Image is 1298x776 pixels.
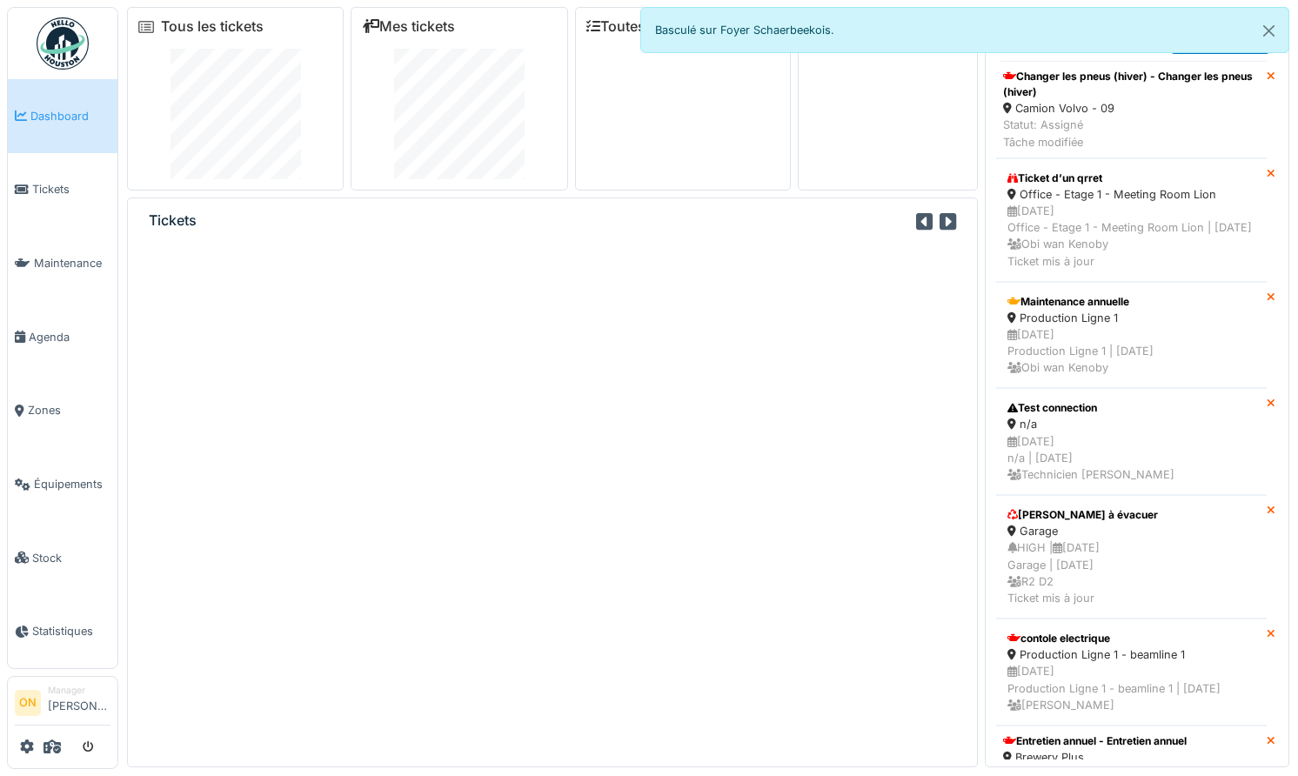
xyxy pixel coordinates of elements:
[32,550,110,566] span: Stock
[8,153,117,227] a: Tickets
[8,521,117,595] a: Stock
[48,684,110,721] li: [PERSON_NAME]
[8,226,117,300] a: Maintenance
[996,158,1267,282] a: Ticket d’un qrret Office - Etage 1 - Meeting Room Lion [DATE]Office - Etage 1 - Meeting Room Lion...
[1007,631,1255,646] div: contole electrique
[28,402,110,418] span: Zones
[1007,646,1255,663] div: Production Ligne 1 - beamline 1
[996,61,1267,158] a: Changer les pneus (hiver) - Changer les pneus (hiver) Camion Volvo - 09 Statut: AssignéTâche modi...
[1007,203,1255,270] div: [DATE] Office - Etage 1 - Meeting Room Lion | [DATE] Obi wan Kenoby Ticket mis à jour
[1007,663,1255,713] div: [DATE] Production Ligne 1 - beamline 1 | [DATE] [PERSON_NAME]
[8,300,117,374] a: Agenda
[1007,523,1255,539] div: Garage
[586,18,716,35] a: Toutes les tâches
[1007,326,1255,377] div: [DATE] Production Ligne 1 | [DATE] Obi wan Kenoby
[1003,117,1260,150] div: Statut: Assigné Tâche modifiée
[149,212,197,229] h6: Tickets
[1003,69,1260,100] div: Changer les pneus (hiver) - Changer les pneus (hiver)
[1007,539,1255,606] div: HIGH | [DATE] Garage | [DATE] R2 D2 Ticket mis à jour
[15,684,110,726] a: ON Manager[PERSON_NAME]
[1007,171,1255,186] div: Ticket d’un qrret
[48,684,110,697] div: Manager
[1003,733,1187,749] div: Entretien annuel - Entretien annuel
[32,181,110,197] span: Tickets
[30,108,110,124] span: Dashboard
[996,282,1267,389] a: Maintenance annuelle Production Ligne 1 [DATE]Production Ligne 1 | [DATE] Obi wan Kenoby
[996,495,1267,619] a: [PERSON_NAME] à évacuer Garage HIGH |[DATE]Garage | [DATE] R2 D2Ticket mis à jour
[1007,433,1255,484] div: [DATE] n/a | [DATE] Technicien [PERSON_NAME]
[362,18,455,35] a: Mes tickets
[1249,8,1288,54] button: Close
[1003,749,1187,766] div: Brewery Plus
[1007,400,1255,416] div: Test connection
[34,476,110,492] span: Équipements
[37,17,89,70] img: Badge_color-CXgf-gQk.svg
[1007,294,1255,310] div: Maintenance annuelle
[15,690,41,716] li: ON
[1007,186,1255,203] div: Office - Etage 1 - Meeting Room Lion
[8,595,117,669] a: Statistiques
[8,374,117,448] a: Zones
[640,7,1289,53] div: Basculé sur Foyer Schaerbeekois.
[996,619,1267,726] a: contole electrique Production Ligne 1 - beamline 1 [DATE]Production Ligne 1 - beamline 1 | [DATE]...
[1003,100,1260,117] div: Camion Volvo - 09
[8,79,117,153] a: Dashboard
[32,623,110,639] span: Statistiques
[34,255,110,271] span: Maintenance
[1007,310,1255,326] div: Production Ligne 1
[8,447,117,521] a: Équipements
[1007,507,1255,523] div: [PERSON_NAME] à évacuer
[1007,416,1255,432] div: n/a
[29,329,110,345] span: Agenda
[161,18,264,35] a: Tous les tickets
[996,388,1267,495] a: Test connection n/a [DATE]n/a | [DATE] Technicien [PERSON_NAME]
